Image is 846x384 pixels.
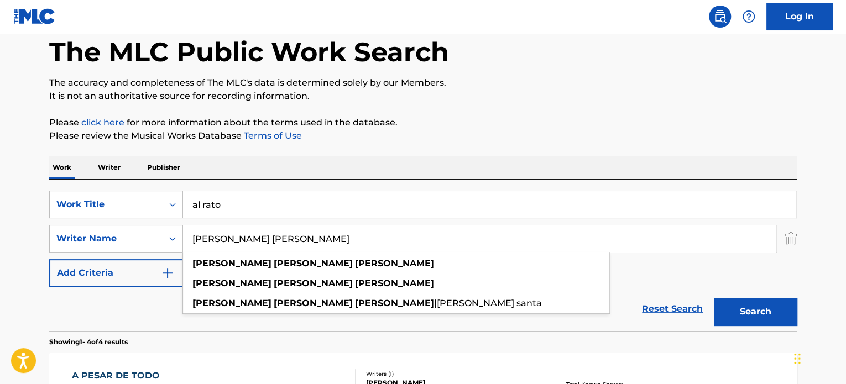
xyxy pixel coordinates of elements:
img: Delete Criterion [785,225,797,253]
img: search [713,10,727,23]
div: Writer Name [56,232,156,245]
img: MLC Logo [13,8,56,24]
strong: [PERSON_NAME] [355,258,434,269]
div: Help [738,6,760,28]
iframe: Chat Widget [791,331,846,384]
button: Search [714,298,797,325]
strong: [PERSON_NAME] [192,258,271,269]
h1: The MLC Public Work Search [49,35,449,69]
strong: [PERSON_NAME] [192,298,271,308]
p: The accuracy and completeness of The MLC's data is determined solely by our Members. [49,76,797,90]
strong: [PERSON_NAME] [355,278,434,288]
form: Search Form [49,191,797,331]
p: Showing 1 - 4 of 4 results [49,337,128,347]
strong: [PERSON_NAME] [274,258,353,269]
div: A PESAR DE TODO [72,369,171,382]
strong: [PERSON_NAME] [274,278,353,288]
p: Please review the Musical Works Database [49,129,797,143]
img: help [742,10,755,23]
p: It is not an authoritative source for recording information. [49,90,797,103]
div: Writers ( 1 ) [366,370,533,378]
strong: [PERSON_NAME] [274,298,353,308]
strong: [PERSON_NAME] [355,298,434,308]
img: 9d2ae6d4665cec9f34b9.svg [161,266,174,280]
div: Drag [794,342,801,375]
a: click here [81,117,124,128]
a: Terms of Use [242,130,302,141]
p: Work [49,156,75,179]
a: Public Search [709,6,731,28]
strong: [PERSON_NAME] [192,278,271,288]
p: Writer [95,156,124,179]
a: Log In [766,3,833,30]
a: Reset Search [636,297,708,321]
button: Add Criteria [49,259,183,287]
p: Publisher [144,156,184,179]
p: Please for more information about the terms used in the database. [49,116,797,129]
div: Work Title [56,198,156,211]
span: |[PERSON_NAME] santa [434,298,542,308]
